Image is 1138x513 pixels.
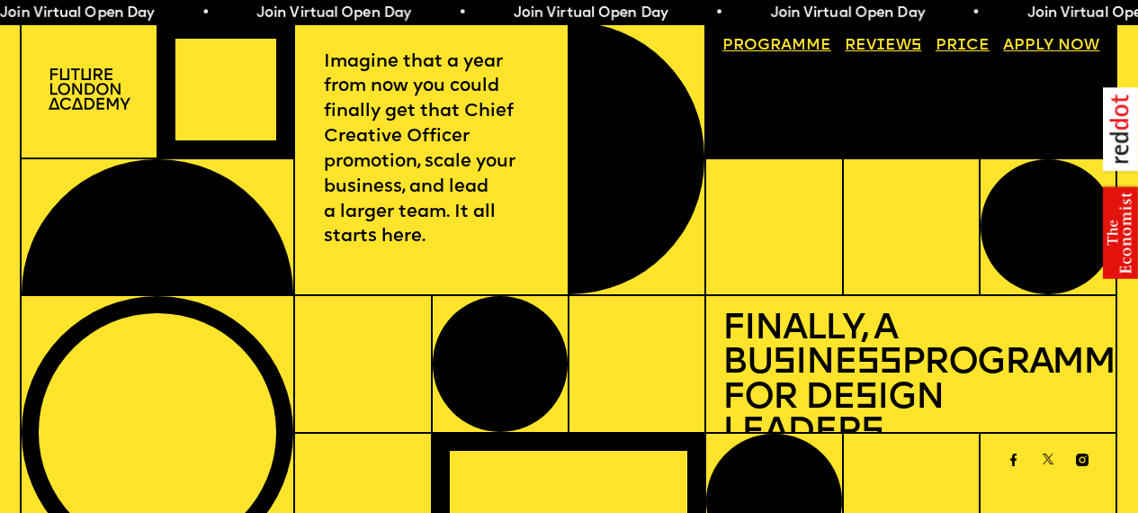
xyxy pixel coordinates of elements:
h1: Finally, a Bu ine Programme for De ign Leader [722,312,1100,451]
a: Price [927,30,998,61]
span: s [773,346,795,382]
span: ss [856,346,901,382]
span: • [714,6,722,21]
span: • [971,6,979,21]
span: A [1003,38,1014,53]
span: • [457,6,465,21]
span: a [781,38,792,53]
span: • [201,6,209,21]
a: Reviews [838,30,930,61]
span: s [861,415,883,451]
span: s [855,381,877,417]
p: Imagine that a year from now you could finally get that Chief Creative Officer promotion, scale y... [324,50,539,251]
a: Apply now [996,30,1108,61]
a: Programme [714,30,839,61]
